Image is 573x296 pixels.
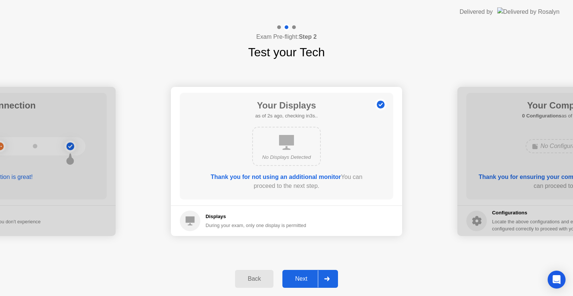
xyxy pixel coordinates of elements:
div: No Displays Detected [259,154,314,161]
div: Delivered by [460,7,493,16]
div: Next [285,275,318,282]
button: Next [282,270,338,288]
b: Step 2 [299,34,317,40]
h1: Test your Tech [248,43,325,61]
h5: as of 2s ago, checking in3s.. [255,112,317,120]
h1: Your Displays [255,99,317,112]
div: You can proceed to the next step. [201,173,372,190]
img: Delivered by Rosalyn [497,7,560,16]
div: During your exam, only one display is permitted [206,222,306,229]
h5: Displays [206,213,306,220]
button: Back [235,270,273,288]
div: Open Intercom Messenger [548,271,566,289]
div: Back [237,275,271,282]
b: Thank you for not using an additional monitor [211,174,341,180]
h4: Exam Pre-flight: [256,32,317,41]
